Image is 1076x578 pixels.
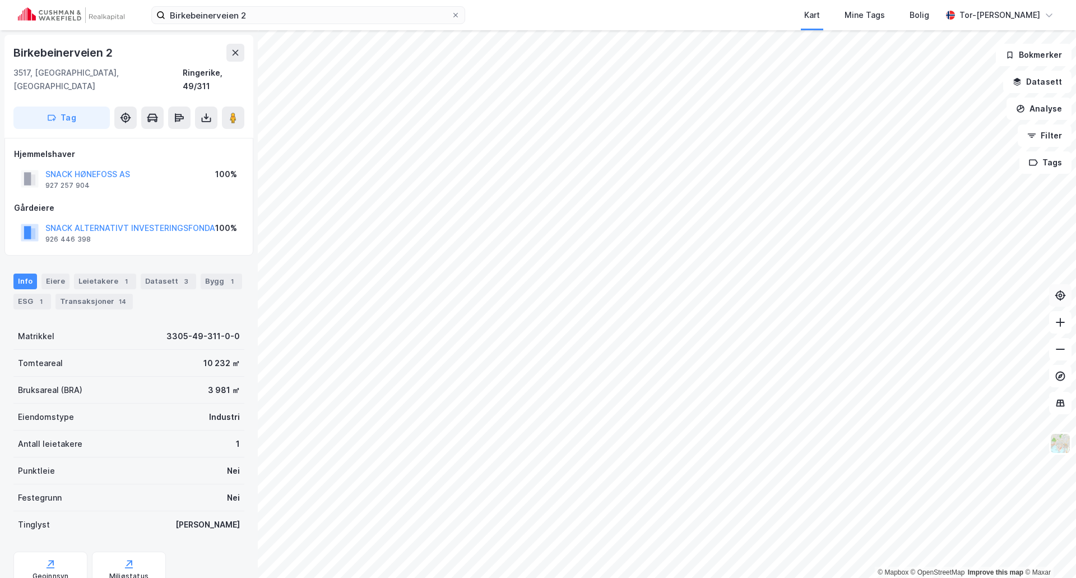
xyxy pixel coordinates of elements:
div: Bygg [201,274,242,289]
button: Datasett [1003,71,1072,93]
div: Eiendomstype [18,410,74,424]
div: Antall leietakere [18,437,82,451]
div: 3305-49-311-0-0 [166,330,240,343]
div: Tor-[PERSON_NAME] [959,8,1040,22]
div: 3 981 ㎡ [208,383,240,397]
div: Ringerike, 49/311 [183,66,244,93]
div: Tomteareal [18,357,63,370]
div: 10 232 ㎡ [203,357,240,370]
div: Leietakere [74,274,136,289]
div: ESG [13,294,51,309]
div: Gårdeiere [14,201,244,215]
div: 1 [35,296,47,307]
div: Eiere [41,274,69,289]
a: OpenStreetMap [911,568,965,576]
div: 100% [215,221,237,235]
div: 1 [120,276,132,287]
div: Bruksareal (BRA) [18,383,82,397]
div: 3517, [GEOGRAPHIC_DATA], [GEOGRAPHIC_DATA] [13,66,183,93]
div: Info [13,274,37,289]
a: Maxar [1025,568,1051,576]
div: 100% [215,168,237,181]
button: Tag [13,107,110,129]
button: Bokmerker [996,44,1072,66]
div: Hjemmelshaver [14,147,244,161]
a: Improve this map [968,568,1023,576]
div: 1 [226,276,238,287]
input: Søk på adresse, matrikkel, gårdeiere, leietakere eller personer [165,7,451,24]
div: Nei [227,491,240,505]
button: Tags [1019,151,1072,174]
div: Matrikkel [18,330,54,343]
div: 14 [117,296,128,307]
div: Birkebeinerveien 2 [13,44,114,62]
div: 926 446 398 [45,235,91,244]
a: Mapbox [878,568,908,576]
div: 1 [236,437,240,451]
div: Industri [209,410,240,424]
div: Transaksjoner [55,294,133,309]
img: Z [1050,433,1071,454]
img: cushman-wakefield-realkapital-logo.202ea83816669bd177139c58696a8fa1.svg [18,7,124,23]
button: Analyse [1007,98,1072,120]
div: 3 [180,276,192,287]
div: Kart [804,8,820,22]
button: Filter [1018,124,1072,147]
div: Tinglyst [18,518,50,531]
div: Mine Tags [845,8,885,22]
div: Punktleie [18,464,55,478]
div: Nei [227,464,240,478]
div: [PERSON_NAME] [175,518,240,531]
div: Festegrunn [18,491,62,505]
div: Bolig [910,8,929,22]
div: Datasett [141,274,196,289]
div: 927 257 904 [45,181,90,190]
